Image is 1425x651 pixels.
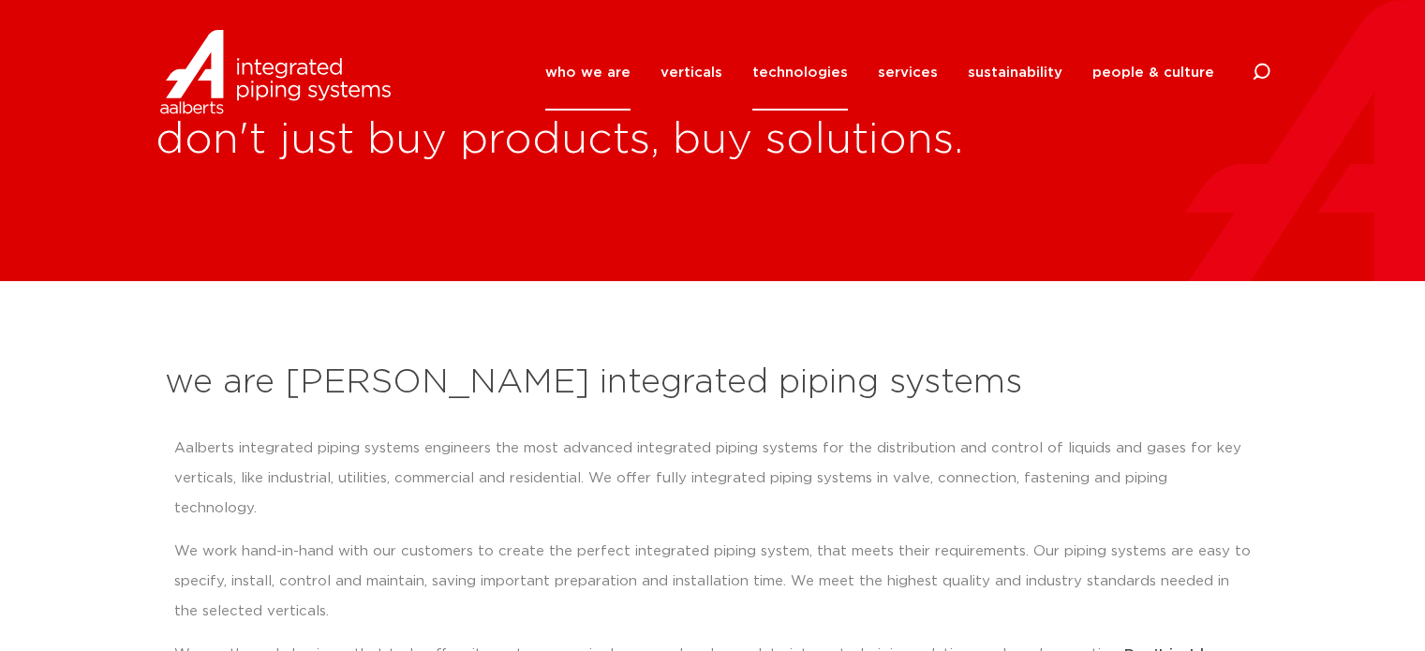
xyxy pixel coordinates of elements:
p: We work hand-in-hand with our customers to create the perfect integrated piping system, that meet... [174,537,1252,627]
a: technologies [752,35,848,111]
a: services [878,35,938,111]
a: who we are [545,35,631,111]
h2: we are [PERSON_NAME] integrated piping systems [165,361,1261,406]
a: verticals [661,35,722,111]
nav: Menu [545,35,1214,111]
a: people & culture [1092,35,1214,111]
p: Aalberts integrated piping systems engineers the most advanced integrated piping systems for the ... [174,434,1252,524]
a: sustainability [968,35,1062,111]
